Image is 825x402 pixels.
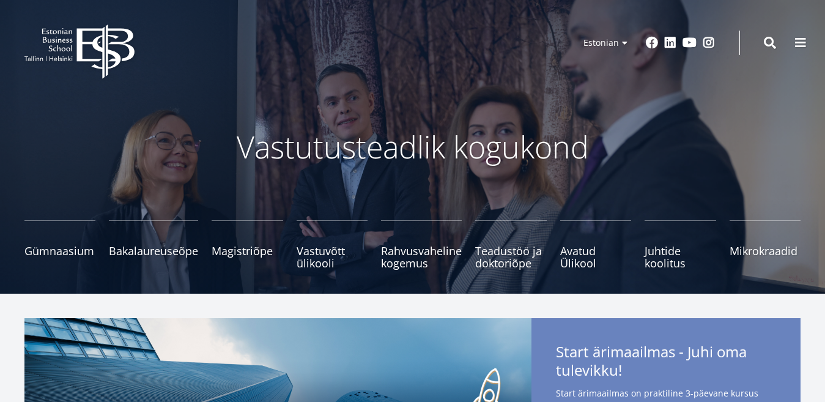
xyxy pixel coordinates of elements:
[109,245,198,257] span: Bakalaureuseõpe
[560,220,631,269] a: Avatud Ülikool
[297,245,368,269] span: Vastuvõtt ülikooli
[381,245,462,269] span: Rahvusvaheline kogemus
[212,220,283,269] a: Magistriõpe
[664,37,676,49] a: Linkedin
[475,220,546,269] a: Teadustöö ja doktoriõpe
[89,128,737,165] p: Vastutusteadlik kogukond
[297,220,368,269] a: Vastuvõtt ülikooli
[730,220,801,269] a: Mikrokraadid
[556,361,622,379] span: tulevikku!
[556,343,776,383] span: Start ärimaailmas - Juhi oma
[645,245,716,269] span: Juhtide koolitus
[646,37,658,49] a: Facebook
[24,220,95,269] a: Gümnaasium
[645,220,716,269] a: Juhtide koolitus
[683,37,697,49] a: Youtube
[24,245,95,257] span: Gümnaasium
[109,220,198,269] a: Bakalaureuseõpe
[475,245,546,269] span: Teadustöö ja doktoriõpe
[703,37,715,49] a: Instagram
[381,220,462,269] a: Rahvusvaheline kogemus
[560,245,631,269] span: Avatud Ülikool
[212,245,283,257] span: Magistriõpe
[730,245,801,257] span: Mikrokraadid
